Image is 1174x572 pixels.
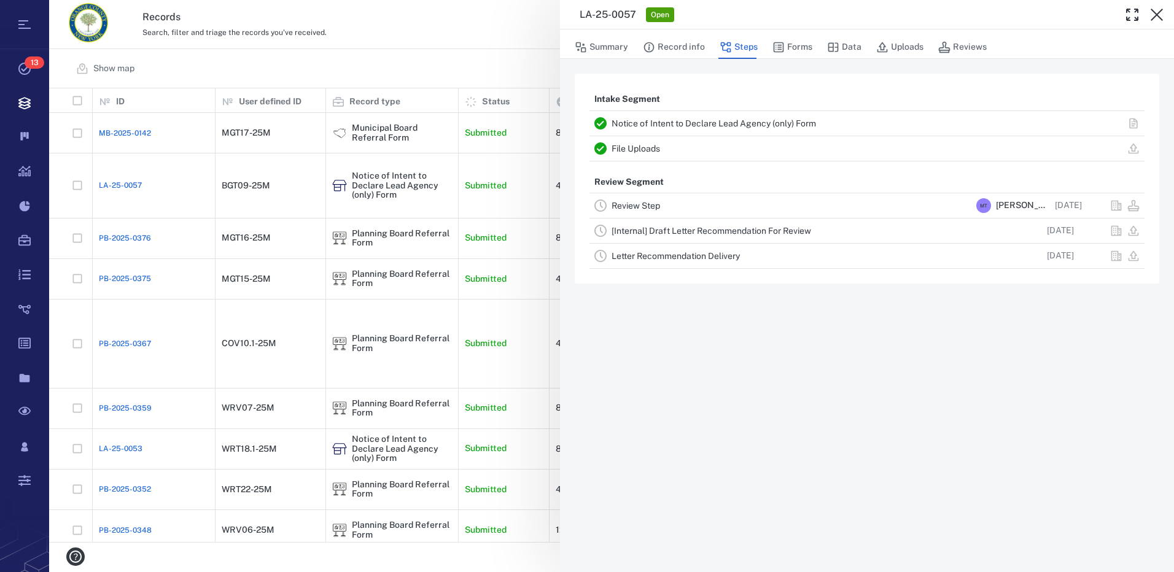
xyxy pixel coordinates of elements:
[876,36,923,59] button: Uploads
[1047,250,1074,262] p: [DATE]
[28,9,53,20] span: Help
[575,36,628,59] button: Summary
[612,201,660,211] a: Review Step
[612,251,740,261] a: Letter Recommendation Delivery
[643,36,705,59] button: Record info
[612,118,816,128] a: Notice of Intent to Declare Lead Agency (only) Form
[772,36,812,59] button: Forms
[720,36,758,59] button: Steps
[648,10,672,20] span: Open
[1120,2,1145,27] button: Toggle Fullscreen
[589,171,669,193] p: Review Segment
[1047,225,1074,237] p: [DATE]
[580,7,636,22] h3: LA-25-0057
[938,36,987,59] button: Reviews
[1055,199,1082,212] p: [DATE]
[25,56,44,69] span: 13
[612,226,811,236] a: [Internal] Draft Letter Recommendation For Review
[1145,2,1169,27] button: Close
[996,199,1050,212] span: [PERSON_NAME]
[589,88,665,110] p: Intake Segment
[827,36,861,59] button: Data
[976,198,991,213] div: M T
[612,144,660,153] a: File Uploads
